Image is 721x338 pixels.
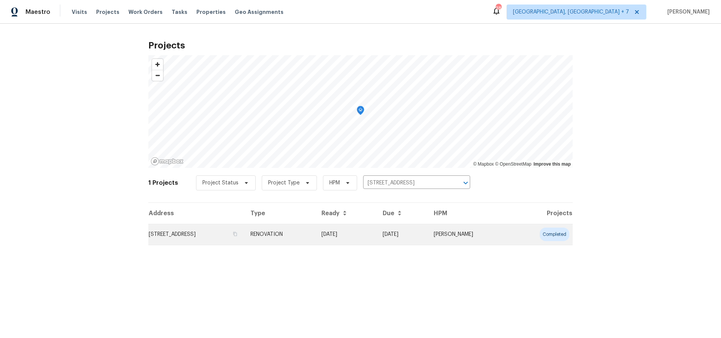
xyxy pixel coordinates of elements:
button: Zoom in [152,59,163,70]
span: Work Orders [128,8,163,16]
a: Improve this map [534,161,571,167]
h2: Projects [148,42,573,49]
span: [PERSON_NAME] [664,8,710,16]
th: Ready [315,203,377,224]
canvas: Map [148,55,573,168]
span: Project Type [268,179,300,187]
input: Search projects [363,177,449,189]
a: Mapbox homepage [151,157,184,166]
span: Project Status [202,179,238,187]
td: [PERSON_NAME] [428,224,510,245]
td: [DATE] [377,224,428,245]
div: 38 [496,5,501,12]
button: Open [460,178,471,188]
h2: 1 Projects [148,179,178,187]
th: Projects [510,203,573,224]
a: Mapbox [473,161,494,167]
button: Zoom out [152,70,163,81]
span: Geo Assignments [235,8,284,16]
td: [STREET_ADDRESS] [148,224,244,245]
td: Acq COE 2025-08-15T00:00:00.000Z [315,224,377,245]
span: Properties [196,8,226,16]
span: Visits [72,8,87,16]
span: HPM [329,179,340,187]
th: HPM [428,203,510,224]
th: Type [244,203,315,224]
th: Address [148,203,244,224]
td: RENOVATION [244,224,315,245]
span: [GEOGRAPHIC_DATA], [GEOGRAPHIC_DATA] + 7 [513,8,629,16]
div: completed [540,228,569,241]
div: Map marker [357,106,364,118]
span: Tasks [172,9,187,15]
th: Due [377,203,428,224]
button: Copy Address [232,231,238,237]
span: Maestro [26,8,50,16]
a: OpenStreetMap [495,161,531,167]
span: Projects [96,8,119,16]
